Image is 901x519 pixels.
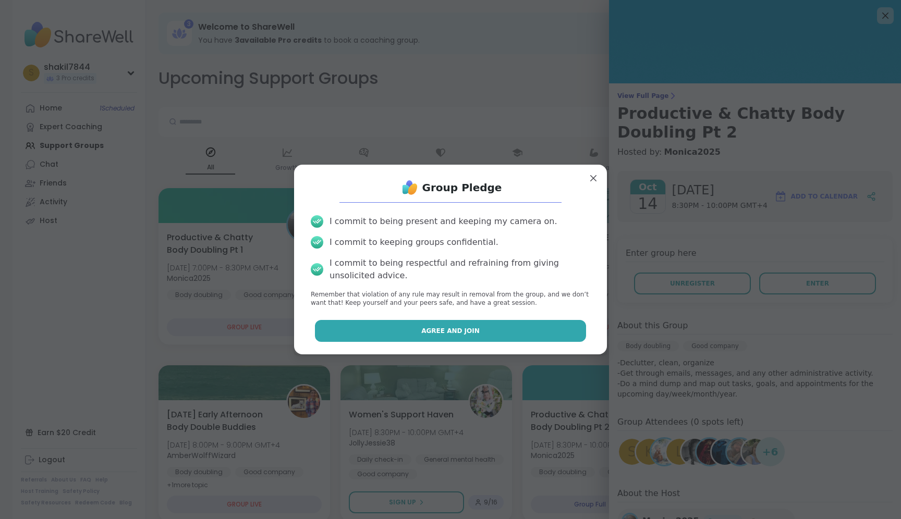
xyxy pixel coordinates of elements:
[399,177,420,198] img: ShareWell Logo
[422,180,502,195] h1: Group Pledge
[311,290,590,308] p: Remember that violation of any rule may result in removal from the group, and we don’t want that!...
[315,320,587,342] button: Agree and Join
[330,257,590,282] div: I commit to being respectful and refraining from giving unsolicited advice.
[421,326,480,336] span: Agree and Join
[330,215,557,228] div: I commit to being present and keeping my camera on.
[330,236,498,249] div: I commit to keeping groups confidential.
